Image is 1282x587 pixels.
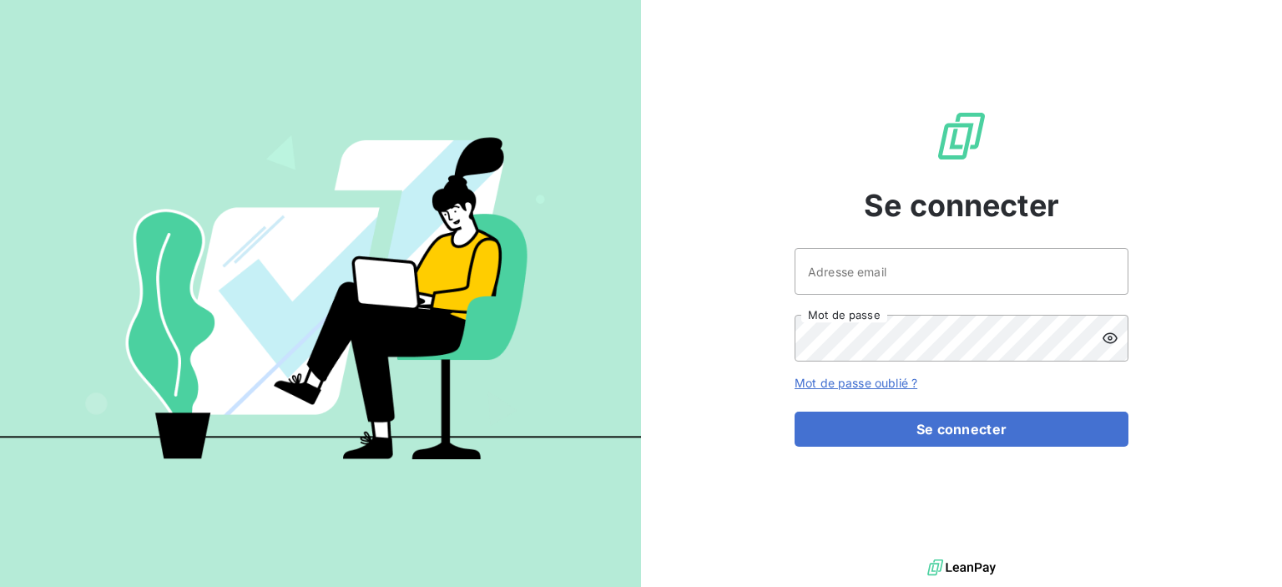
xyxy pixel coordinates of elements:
[935,109,988,163] img: Logo LeanPay
[795,248,1128,295] input: placeholder
[927,555,996,580] img: logo
[795,376,917,390] a: Mot de passe oublié ?
[864,183,1059,228] span: Se connecter
[795,412,1128,447] button: Se connecter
